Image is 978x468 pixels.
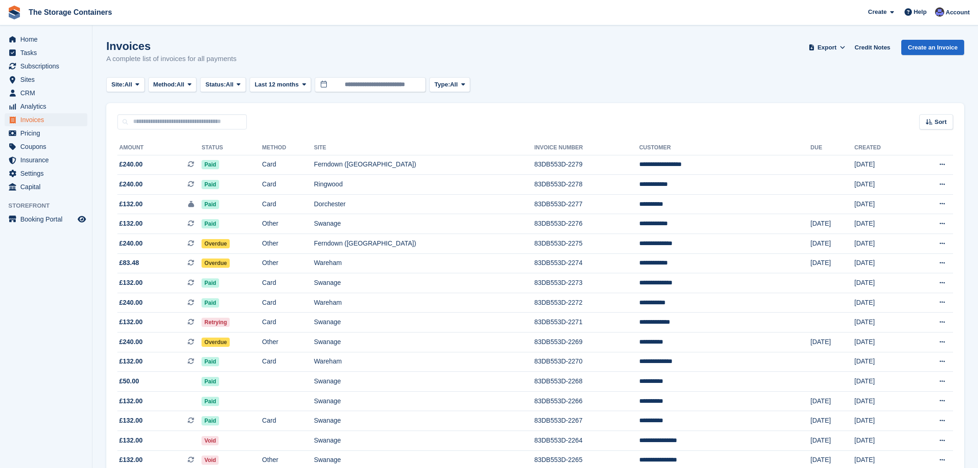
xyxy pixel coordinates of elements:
[202,160,219,169] span: Paid
[314,273,534,293] td: Swanage
[811,431,855,451] td: [DATE]
[202,397,219,406] span: Paid
[205,80,226,89] span: Status:
[119,436,143,445] span: £132.00
[262,234,314,254] td: Other
[5,113,87,126] a: menu
[5,33,87,46] a: menu
[811,333,855,352] td: [DATE]
[262,273,314,293] td: Card
[314,234,534,254] td: Ferndown ([GEOGRAPHIC_DATA])
[5,140,87,153] a: menu
[262,411,314,431] td: Card
[20,167,76,180] span: Settings
[20,113,76,126] span: Invoices
[250,77,311,92] button: Last 12 months
[119,160,143,169] span: £240.00
[534,391,639,411] td: 83DB553D-2266
[106,40,237,52] h1: Invoices
[20,154,76,166] span: Insurance
[855,333,911,352] td: [DATE]
[20,213,76,226] span: Booking Portal
[534,431,639,451] td: 83DB553D-2264
[202,141,262,155] th: Status
[119,317,143,327] span: £132.00
[868,7,886,17] span: Create
[314,411,534,431] td: Swanage
[534,155,639,175] td: 83DB553D-2279
[534,214,639,234] td: 83DB553D-2276
[202,259,230,268] span: Overdue
[20,140,76,153] span: Coupons
[314,194,534,214] td: Dorchester
[914,7,927,17] span: Help
[855,175,911,195] td: [DATE]
[262,214,314,234] td: Other
[851,40,894,55] a: Credit Notes
[119,179,143,189] span: £240.00
[5,86,87,99] a: menu
[534,372,639,392] td: 83DB553D-2268
[20,86,76,99] span: CRM
[434,80,450,89] span: Type:
[200,77,245,92] button: Status: All
[314,313,534,333] td: Swanage
[5,100,87,113] a: menu
[119,239,143,248] span: £240.00
[534,411,639,431] td: 83DB553D-2267
[153,80,177,89] span: Method:
[262,333,314,352] td: Other
[5,167,87,180] a: menu
[534,273,639,293] td: 83DB553D-2273
[119,376,139,386] span: £50.00
[807,40,847,55] button: Export
[534,194,639,214] td: 83DB553D-2277
[106,54,237,64] p: A complete list of invoices for all payments
[106,77,145,92] button: Site: All
[855,155,911,175] td: [DATE]
[202,200,219,209] span: Paid
[534,333,639,352] td: 83DB553D-2269
[119,357,143,366] span: £132.00
[119,278,143,288] span: £132.00
[148,77,197,92] button: Method: All
[314,214,534,234] td: Swanage
[855,293,911,313] td: [DATE]
[855,253,911,273] td: [DATE]
[119,337,143,347] span: £240.00
[5,213,87,226] a: menu
[119,258,139,268] span: £83.48
[855,411,911,431] td: [DATE]
[119,219,143,228] span: £132.00
[20,33,76,46] span: Home
[262,253,314,273] td: Other
[255,80,299,89] span: Last 12 months
[855,431,911,451] td: [DATE]
[262,175,314,195] td: Card
[639,141,811,155] th: Customer
[202,239,230,248] span: Overdue
[855,141,911,155] th: Created
[534,313,639,333] td: 83DB553D-2271
[811,411,855,431] td: [DATE]
[5,127,87,140] a: menu
[20,127,76,140] span: Pricing
[855,313,911,333] td: [DATE]
[177,80,184,89] span: All
[946,8,970,17] span: Account
[5,46,87,59] a: menu
[314,293,534,313] td: Wareham
[262,293,314,313] td: Card
[20,46,76,59] span: Tasks
[901,40,964,55] a: Create an Invoice
[534,175,639,195] td: 83DB553D-2278
[76,214,87,225] a: Preview store
[119,298,143,308] span: £240.00
[202,219,219,228] span: Paid
[262,352,314,372] td: Card
[450,80,458,89] span: All
[119,416,143,425] span: £132.00
[202,436,219,445] span: Void
[534,141,639,155] th: Invoice Number
[20,180,76,193] span: Capital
